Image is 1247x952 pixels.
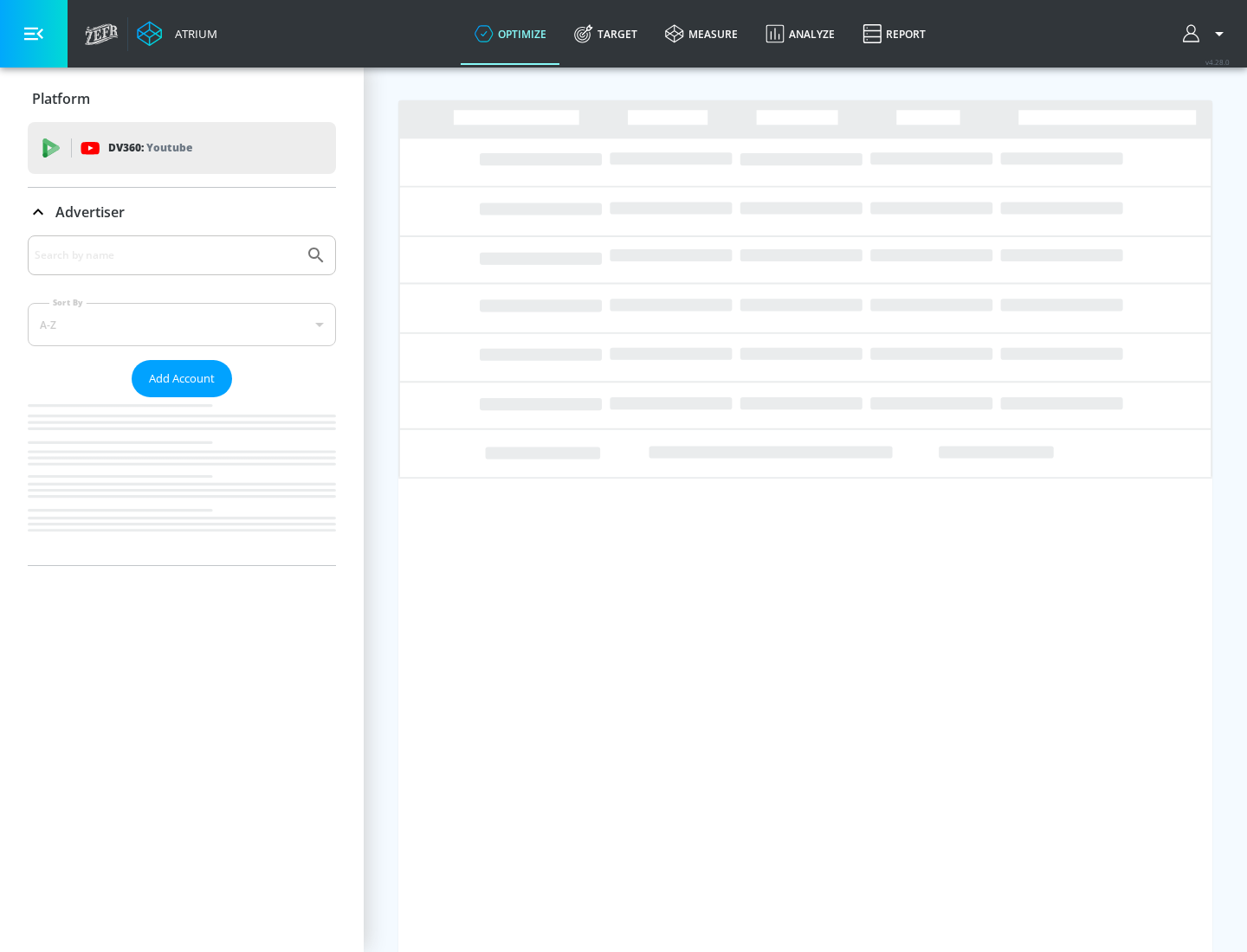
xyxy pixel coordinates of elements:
p: Advertiser [55,203,125,222]
button: Add Account [132,360,232,397]
div: Advertiser [28,235,336,565]
div: Platform [28,74,336,123]
a: Report [849,3,940,65]
span: v 4.28.0 [1205,57,1230,67]
label: Sort By [49,297,87,308]
div: DV360: Youtube [28,122,336,174]
p: DV360: [108,138,192,158]
p: Platform [32,89,90,108]
div: Atrium [168,26,217,42]
a: Analyze [752,3,849,65]
a: measure [651,3,752,65]
input: Search by name [35,244,297,267]
a: Target [560,3,651,65]
div: A-Z [28,303,336,346]
a: Atrium [137,21,217,47]
span: Add Account [149,369,215,389]
a: optimize [461,3,560,65]
nav: list of Advertiser [28,397,336,565]
div: Advertiser [28,188,336,236]
p: Youtube [146,138,192,157]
